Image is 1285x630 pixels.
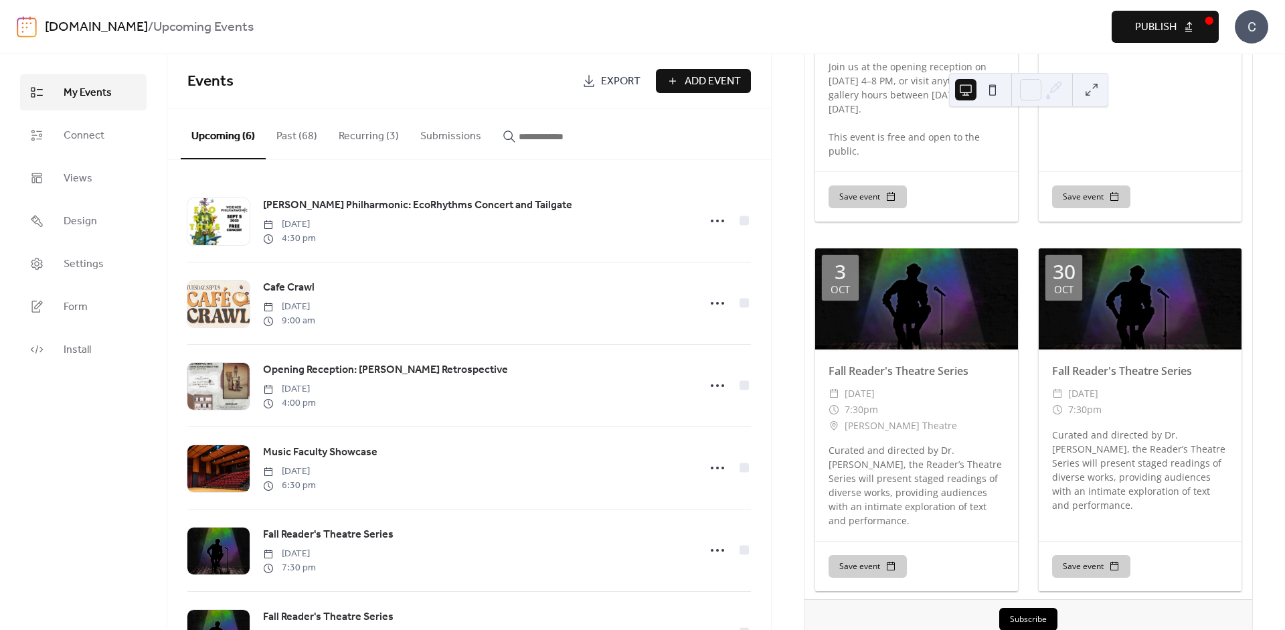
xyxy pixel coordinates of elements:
[829,386,839,402] div: ​
[263,561,316,575] span: 7:30 pm
[1068,386,1098,402] span: [DATE]
[263,465,316,479] span: [DATE]
[815,443,1018,528] div: Curated and directed by Dr. [PERSON_NAME], the Reader’s Theatre Series will present staged readin...
[64,128,104,144] span: Connect
[263,197,572,214] a: [PERSON_NAME] Philharmonic: EcoRhythms Concert and Tailgate
[263,232,316,246] span: 4:30 pm
[20,331,147,368] a: Install
[263,609,394,626] a: Fall Reader's Theatre Series
[815,363,1018,379] div: Fall Reader's Theatre Series
[1052,185,1130,208] button: Save event
[845,418,957,434] span: [PERSON_NAME] Theatre
[835,262,846,282] div: 3
[64,171,92,187] span: Views
[1053,262,1076,282] div: 30
[148,15,153,40] b: /
[829,555,907,578] button: Save event
[831,285,850,295] div: Oct
[1235,10,1268,44] div: C
[685,74,741,90] span: Add Event
[263,547,316,561] span: [DATE]
[601,74,640,90] span: Export
[1052,555,1130,578] button: Save event
[1052,402,1063,418] div: ​
[20,203,147,239] a: Design
[20,246,147,282] a: Settings
[263,279,315,297] a: Cafe Crawl
[263,280,315,296] span: Cafe Crawl
[64,85,112,101] span: My Events
[20,117,147,153] a: Connect
[181,108,266,159] button: Upcoming (6)
[263,362,508,378] span: Opening Reception: [PERSON_NAME] Retrospective
[1039,428,1241,512] div: Curated and directed by Dr. [PERSON_NAME], the Reader’s Theatre Series will present staged readin...
[263,526,394,544] a: Fall Reader's Theatre Series
[1039,363,1241,379] div: Fall Reader's Theatre Series
[263,314,315,328] span: 9:00 am
[263,382,316,396] span: [DATE]
[829,402,839,418] div: ​
[20,289,147,325] a: Form
[64,256,104,272] span: Settings
[263,527,394,543] span: Fall Reader's Theatre Series
[410,108,492,158] button: Submissions
[829,418,839,434] div: ​
[20,160,147,196] a: Views
[1054,285,1074,295] div: Oct
[187,67,234,96] span: Events
[1112,11,1219,43] button: Publish
[1052,386,1063,402] div: ​
[263,218,316,232] span: [DATE]
[1135,19,1177,35] span: Publish
[263,479,316,493] span: 6:30 pm
[20,74,147,110] a: My Events
[263,362,508,379] a: Opening Reception: [PERSON_NAME] Retrospective
[263,300,315,314] span: [DATE]
[17,16,37,37] img: logo
[64,342,91,358] span: Install
[45,15,148,40] a: [DOMAIN_NAME]
[64,299,88,315] span: Form
[829,185,907,208] button: Save event
[656,69,751,93] button: Add Event
[64,214,97,230] span: Design
[328,108,410,158] button: Recurring (3)
[263,396,316,410] span: 4:00 pm
[1068,402,1102,418] span: 7:30pm
[572,69,651,93] a: Export
[266,108,328,158] button: Past (68)
[845,402,878,418] span: 7:30pm
[263,444,377,461] a: Music Faculty Showcase
[845,386,875,402] span: [DATE]
[153,15,254,40] b: Upcoming Events
[263,609,394,625] span: Fall Reader's Theatre Series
